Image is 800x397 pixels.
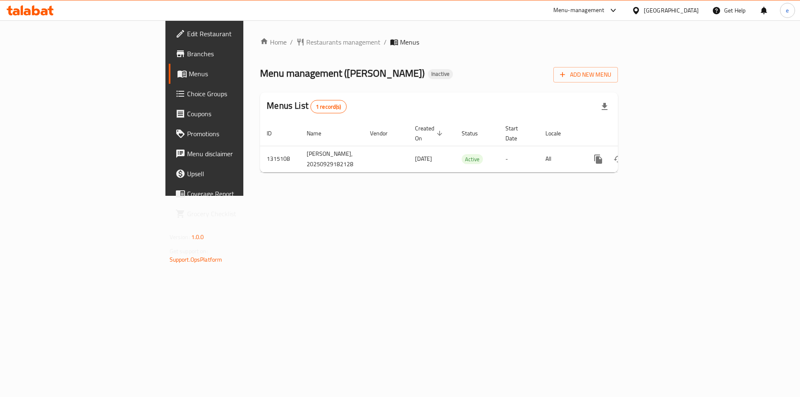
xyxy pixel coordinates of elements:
button: Add New Menu [553,67,618,82]
span: Promotions [187,129,292,139]
span: Menu management ( [PERSON_NAME] ) [260,64,425,82]
span: Locale [545,128,572,138]
a: Restaurants management [296,37,380,47]
div: Export file [595,97,615,117]
a: Choice Groups [169,84,299,104]
span: Status [462,128,489,138]
span: Name [307,128,332,138]
span: Choice Groups [187,89,292,99]
span: Edit Restaurant [187,29,292,39]
button: Change Status [608,149,628,169]
span: e [786,6,789,15]
span: Branches [187,49,292,59]
span: Menu disclaimer [187,149,292,159]
span: Created On [415,123,445,143]
a: Branches [169,44,299,64]
div: Menu-management [553,5,605,15]
div: Inactive [428,69,453,79]
span: Add New Menu [560,70,611,80]
a: Edit Restaurant [169,24,299,44]
a: Upsell [169,164,299,184]
span: Coupons [187,109,292,119]
span: Start Date [505,123,529,143]
a: Support.OpsPlatform [170,254,222,265]
td: All [539,146,582,172]
span: Upsell [187,169,292,179]
span: Inactive [428,70,453,77]
span: Grocery Checklist [187,209,292,219]
span: Get support on: [170,246,208,257]
table: enhanced table [260,121,675,172]
span: Menus [189,69,292,79]
div: Total records count [310,100,347,113]
a: Menu disclaimer [169,144,299,164]
span: Menus [400,37,419,47]
a: Promotions [169,124,299,144]
li: / [384,37,387,47]
td: [PERSON_NAME], 20250929182128 [300,146,363,172]
span: 1 record(s) [311,103,346,111]
span: ID [267,128,282,138]
div: [GEOGRAPHIC_DATA] [644,6,699,15]
span: Version: [170,232,190,242]
a: Coverage Report [169,184,299,204]
th: Actions [582,121,675,146]
h2: Menus List [267,100,346,113]
span: Active [462,155,483,164]
a: Menus [169,64,299,84]
nav: breadcrumb [260,37,618,47]
a: Coupons [169,104,299,124]
span: Vendor [370,128,398,138]
span: Coverage Report [187,189,292,199]
span: Restaurants management [306,37,380,47]
button: more [588,149,608,169]
span: [DATE] [415,153,432,164]
span: 1.0.0 [191,232,204,242]
td: - [499,146,539,172]
a: Grocery Checklist [169,204,299,224]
